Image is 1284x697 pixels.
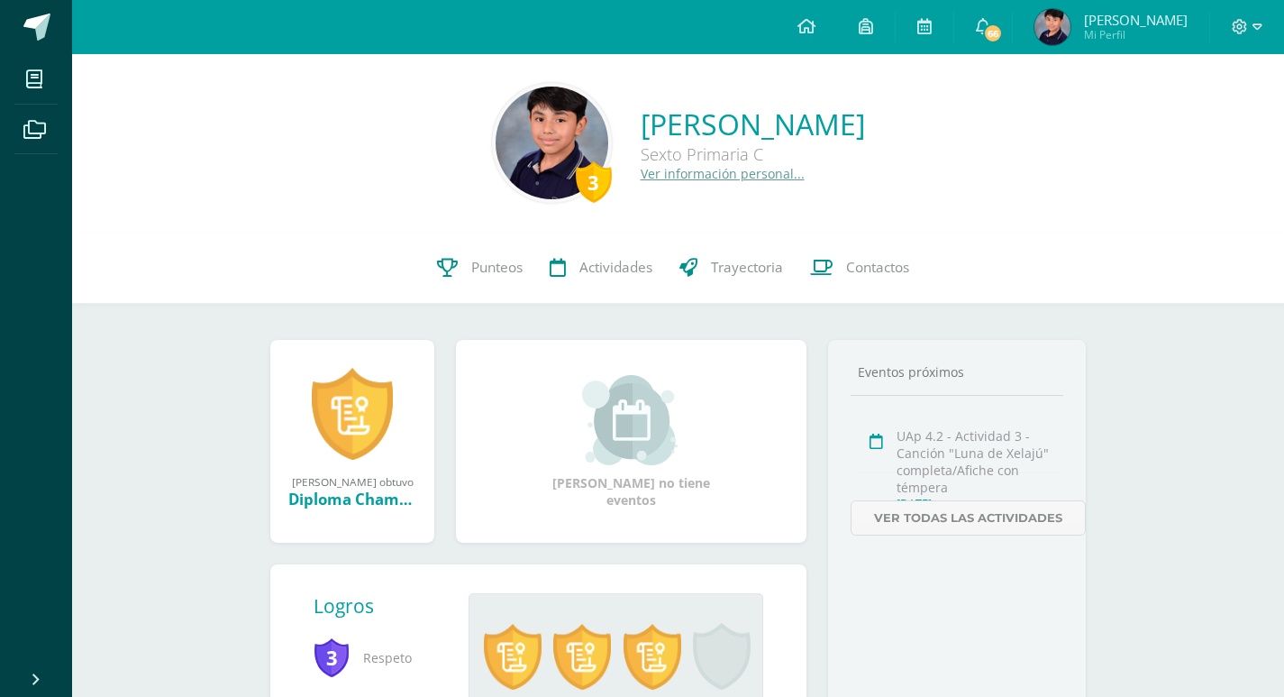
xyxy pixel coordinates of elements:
div: [PERSON_NAME] obtuvo [288,474,416,489]
a: Actividades [536,232,666,304]
div: Eventos próximos [851,363,1063,381]
span: Respeto [314,633,440,683]
div: Sexto Primaria C [641,143,865,165]
span: Mi Perfil [1084,27,1188,42]
span: 66 [983,23,1003,43]
span: Punteos [471,258,523,277]
a: Ver información personal... [641,165,805,182]
img: event_small.png [582,375,680,465]
span: Actividades [579,258,652,277]
span: 3 [314,637,350,678]
div: Diploma Champagnat [288,489,416,509]
a: Punteos [423,232,536,304]
a: Trayectoria [666,232,797,304]
div: [DATE] [897,496,1058,511]
a: [PERSON_NAME] [641,105,865,143]
span: Trayectoria [711,258,783,277]
div: 3 [576,161,612,203]
a: Ver todas las actividades [851,500,1086,536]
div: [PERSON_NAME] no tiene eventos [542,375,722,509]
img: 5d6c193c1e1b0470717edca348375389.png [1034,9,1070,45]
div: UAp 4.2 - Actividad 3 - Canción "Luna de Xelajú" completa/Afiche con témpera [897,427,1058,496]
span: [PERSON_NAME] [1084,11,1188,29]
div: Logros [314,593,454,619]
a: Contactos [797,232,923,304]
img: fa086bbe36c2353d594d5aad59c9a158.png [496,87,608,199]
span: Contactos [846,258,909,277]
